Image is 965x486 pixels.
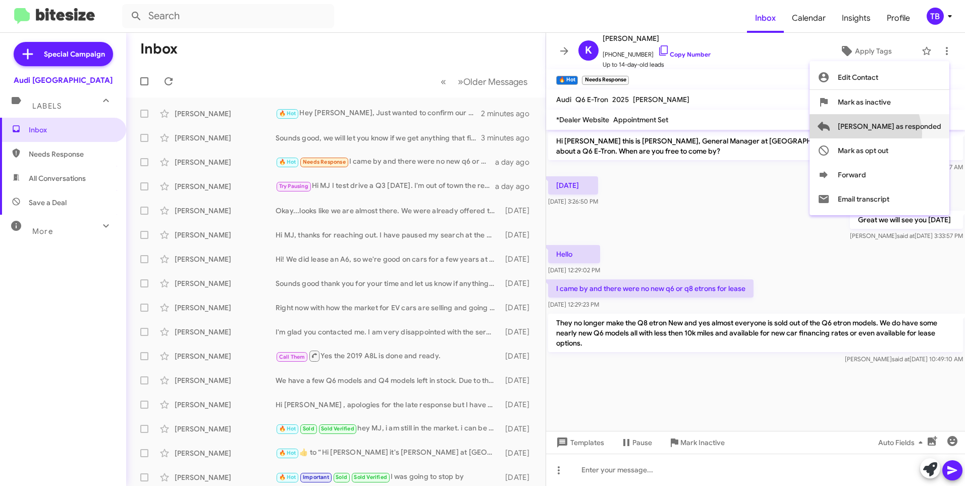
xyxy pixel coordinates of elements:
[838,138,888,163] span: Mark as opt out
[838,65,878,89] span: Edit Contact
[838,114,941,138] span: [PERSON_NAME] as responded
[810,163,949,187] button: Forward
[810,187,949,211] button: Email transcript
[838,90,891,114] span: Mark as inactive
